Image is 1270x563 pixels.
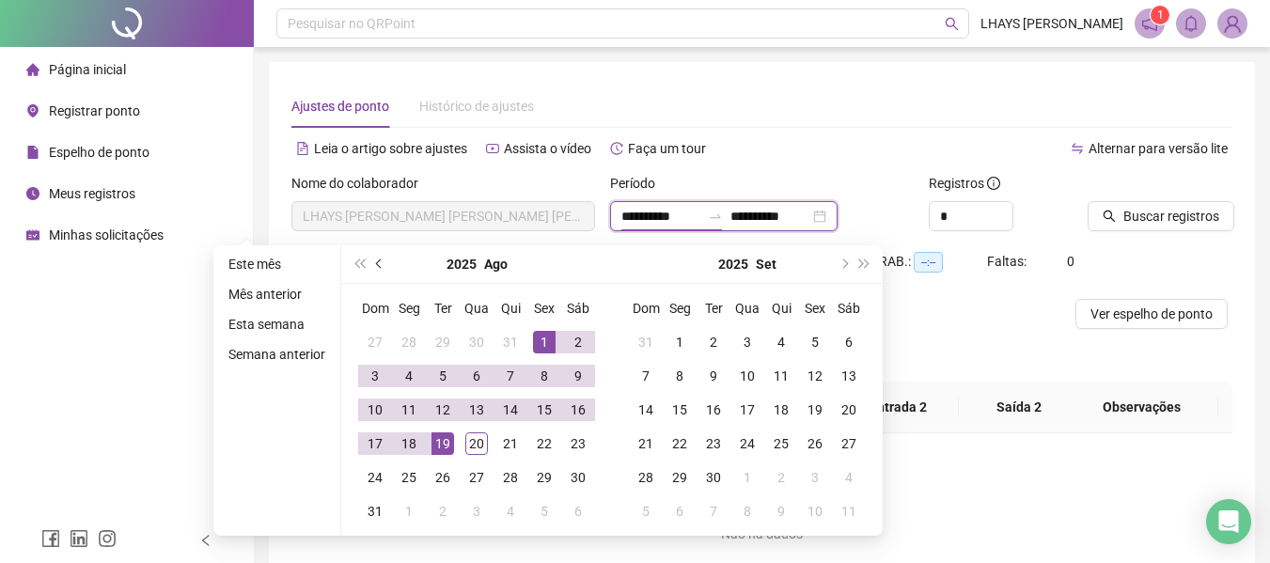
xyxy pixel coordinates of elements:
span: Assista o vídeo [504,141,591,156]
span: bell [1183,15,1199,32]
div: 16 [702,399,725,421]
div: 3 [736,331,759,353]
td: 2025-09-24 [730,427,764,461]
div: 13 [465,399,488,421]
li: Este mês [221,253,333,275]
div: 31 [499,331,522,353]
div: 6 [838,331,860,353]
span: Minhas solicitações [49,227,164,242]
div: 27 [364,331,386,353]
td: 2025-09-08 [663,359,697,393]
td: 2025-09-03 [460,494,494,528]
td: 2025-08-07 [494,359,527,393]
td: 2025-08-10 [358,393,392,427]
div: 6 [668,500,691,523]
span: search [1103,210,1116,223]
td: 2025-10-01 [730,461,764,494]
td: 2025-08-17 [358,427,392,461]
div: 22 [533,432,556,455]
td: 2025-08-08 [527,359,561,393]
td: 2025-09-04 [764,325,798,359]
td: 2025-07-30 [460,325,494,359]
div: 8 [533,365,556,387]
td: 2025-09-05 [798,325,832,359]
div: 30 [465,331,488,353]
div: 12 [431,399,454,421]
div: 24 [364,466,386,489]
button: year panel [447,245,477,283]
th: Seg [392,291,426,325]
td: 2025-09-02 [697,325,730,359]
td: 2025-08-03 [358,359,392,393]
div: 27 [838,432,860,455]
td: 2025-08-05 [426,359,460,393]
div: 5 [533,500,556,523]
span: Faça um tour [628,141,706,156]
div: 25 [770,432,792,455]
td: 2025-08-11 [392,393,426,427]
div: 20 [465,432,488,455]
div: 1 [398,500,420,523]
span: info-circle [987,177,1000,190]
span: 1 [1157,8,1164,22]
td: 2025-07-27 [358,325,392,359]
div: 6 [465,365,488,387]
td: 2025-09-25 [764,427,798,461]
th: Qua [460,291,494,325]
div: 19 [804,399,826,421]
span: Faltas: [987,254,1029,269]
div: 29 [533,466,556,489]
td: 2025-09-11 [764,359,798,393]
button: next-year [833,245,854,283]
td: 2025-08-27 [460,461,494,494]
span: Leia o artigo sobre ajustes [314,141,467,156]
span: youtube [486,142,499,155]
th: Dom [358,291,392,325]
button: month panel [484,245,508,283]
div: 8 [668,365,691,387]
th: Dom [629,291,663,325]
div: 6 [567,500,589,523]
span: swap [1071,142,1084,155]
td: 2025-09-10 [730,359,764,393]
span: Buscar registros [1123,206,1219,227]
div: 13 [838,365,860,387]
span: file-text [296,142,309,155]
div: 18 [770,399,792,421]
td: 2025-10-11 [832,494,866,528]
div: 3 [465,500,488,523]
button: super-prev-year [349,245,369,283]
span: home [26,63,39,76]
div: 29 [431,331,454,353]
td: 2025-09-18 [764,393,798,427]
div: 22 [668,432,691,455]
div: 3 [364,365,386,387]
th: Sex [527,291,561,325]
td: 2025-08-31 [358,494,392,528]
div: 28 [635,466,657,489]
td: 2025-09-01 [392,494,426,528]
span: 0 [1067,254,1074,269]
th: Observações [1065,382,1218,433]
span: schedule [26,228,39,242]
label: Nome do colaborador [291,173,431,194]
td: 2025-08-31 [629,325,663,359]
span: swap-right [708,209,723,224]
div: 24 [736,432,759,455]
div: 2 [770,466,792,489]
span: notification [1141,15,1158,32]
td: 2025-09-03 [730,325,764,359]
button: Buscar registros [1088,201,1234,231]
span: Meus registros [49,186,135,201]
span: instagram [98,529,117,548]
td: 2025-09-04 [494,494,527,528]
span: environment [26,104,39,117]
td: 2025-08-13 [460,393,494,427]
li: Mês anterior [221,283,333,305]
div: 4 [838,466,860,489]
button: prev-year [369,245,390,283]
span: facebook [41,529,60,548]
td: 2025-09-15 [663,393,697,427]
td: 2025-09-30 [697,461,730,494]
span: search [945,17,959,31]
